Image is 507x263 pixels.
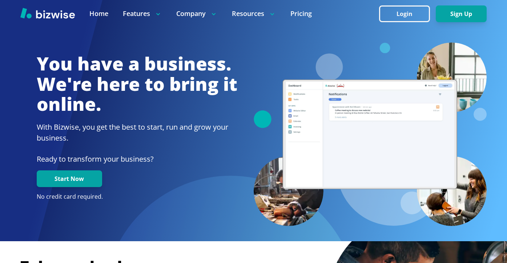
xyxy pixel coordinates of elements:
[37,54,237,114] h1: You have a business. We're here to bring it online.
[436,11,487,17] a: Sign Up
[20,8,75,19] img: Bizwise Logo
[176,9,217,18] p: Company
[232,9,276,18] p: Resources
[37,122,237,143] h2: With Bizwise, you get the best to start, run and grow your business.
[89,9,108,18] a: Home
[379,5,430,22] button: Login
[290,9,312,18] a: Pricing
[37,193,237,201] p: No credit card required.
[123,9,162,18] p: Features
[37,154,237,165] p: Ready to transform your business?
[37,170,102,187] button: Start Now
[37,175,102,182] a: Start Now
[379,11,436,17] a: Login
[436,5,487,22] button: Sign Up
